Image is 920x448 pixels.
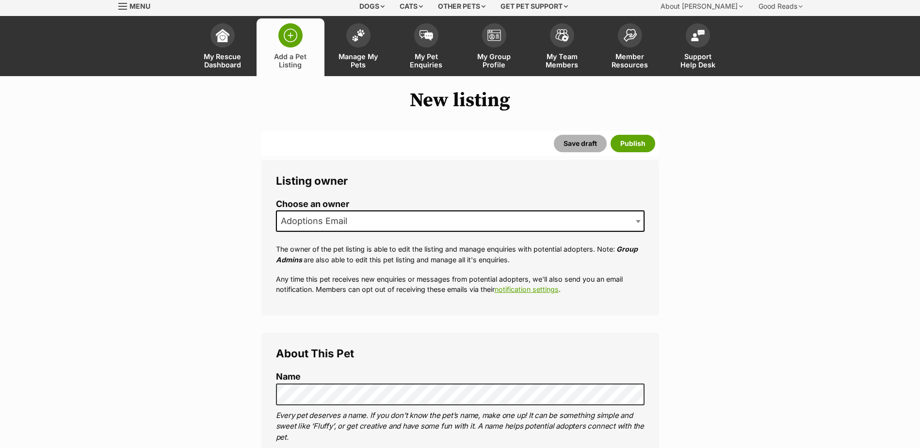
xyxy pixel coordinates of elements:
span: Support Help Desk [676,52,720,69]
img: group-profile-icon-3fa3cf56718a62981997c0bc7e787c4b2cf8bcc04b72c1350f741eb67cf2f40e.svg [487,30,501,41]
em: Group Admins [276,245,638,263]
a: My Rescue Dashboard [189,18,257,76]
a: Manage My Pets [324,18,392,76]
span: Adoptions Email [277,214,357,228]
a: My Team Members [528,18,596,76]
img: help-desk-icon-fdf02630f3aa405de69fd3d07c3f3aa587a6932b1a1747fa1d2bba05be0121f9.svg [691,30,705,41]
button: Publish [611,135,655,152]
a: Member Resources [596,18,664,76]
a: Support Help Desk [664,18,732,76]
span: About This Pet [276,347,354,360]
span: My Team Members [540,52,584,69]
img: pet-enquiries-icon-7e3ad2cf08bfb03b45e93fb7055b45f3efa6380592205ae92323e6603595dc1f.svg [420,30,433,41]
img: dashboard-icon-eb2f2d2d3e046f16d808141f083e7271f6b2e854fb5c12c21221c1fb7104beca.svg [216,29,229,42]
img: manage-my-pets-icon-02211641906a0b7f246fdf0571729dbe1e7629f14944591b6c1af311fb30b64b.svg [352,29,365,42]
span: My Pet Enquiries [404,52,448,69]
span: Adoptions Email [276,210,645,232]
span: Member Resources [608,52,652,69]
p: Any time this pet receives new enquiries or messages from potential adopters, we'll also send you... [276,274,645,295]
span: Menu [129,2,150,10]
span: Add a Pet Listing [269,52,312,69]
img: add-pet-listing-icon-0afa8454b4691262ce3f59096e99ab1cd57d4a30225e0717b998d2c9b9846f56.svg [284,29,297,42]
a: My Pet Enquiries [392,18,460,76]
span: My Group Profile [472,52,516,69]
a: Add a Pet Listing [257,18,324,76]
img: team-members-icon-5396bd8760b3fe7c0b43da4ab00e1e3bb1a5d9ba89233759b79545d2d3fc5d0d.svg [555,29,569,42]
span: Listing owner [276,174,348,187]
label: Choose an owner [276,199,645,209]
span: My Rescue Dashboard [201,52,244,69]
img: member-resources-icon-8e73f808a243e03378d46382f2149f9095a855e16c252ad45f914b54edf8863c.svg [623,29,637,42]
span: Manage My Pets [337,52,380,69]
p: Every pet deserves a name. If you don’t know the pet’s name, make one up! It can be something sim... [276,410,645,443]
p: The owner of the pet listing is able to edit the listing and manage enquiries with potential adop... [276,244,645,265]
button: Save draft [554,135,607,152]
a: notification settings [495,285,559,293]
a: My Group Profile [460,18,528,76]
label: Name [276,372,645,382]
